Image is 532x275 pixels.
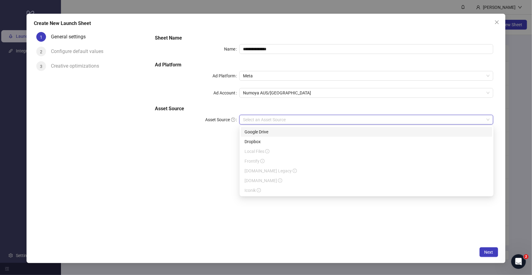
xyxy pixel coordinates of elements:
span: info-circle [278,178,282,183]
label: Ad Account [213,88,239,98]
h5: Sheet Name [155,34,493,42]
span: close [495,20,499,25]
span: Frontify [245,159,265,164]
div: Creative optimizations [51,61,104,71]
div: Frame.io [241,176,492,185]
span: [DOMAIN_NAME] Legacy [245,168,297,173]
div: Dropbox [245,138,489,145]
span: info-circle [265,149,270,153]
span: Iconik [245,188,261,193]
span: Next [484,250,493,255]
button: Next [480,247,498,257]
span: 2 [40,49,42,54]
input: Name [239,44,493,54]
div: Create New Launch Sheet [34,20,498,27]
span: Meta [243,71,489,80]
span: Local Files [245,149,270,154]
span: info-circle [257,188,261,192]
label: Ad Platform [212,71,239,81]
label: Asset Source [205,115,239,125]
div: Local Files [241,146,492,156]
label: Name [224,44,239,54]
h5: Ad Platform [155,61,493,69]
span: Numoya AUS/NZ [243,88,489,97]
div: Frame.io Legacy [241,166,492,176]
h5: Asset Source [155,105,493,112]
span: 1 [40,35,42,40]
div: Iconik [241,185,492,195]
div: Frontify [241,156,492,166]
span: 2 [524,254,529,259]
div: General settings [51,32,91,42]
span: info-circle [293,169,297,173]
span: info-circle [260,159,265,163]
div: Dropbox [241,137,492,146]
div: Google Drive [241,127,492,137]
span: question-circle [231,118,235,122]
div: Configure default values [51,47,108,56]
span: 3 [40,64,42,69]
span: [DOMAIN_NAME] [245,178,282,183]
iframe: Intercom live chat [511,254,526,269]
button: Close [492,17,502,27]
div: Google Drive [245,129,489,135]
